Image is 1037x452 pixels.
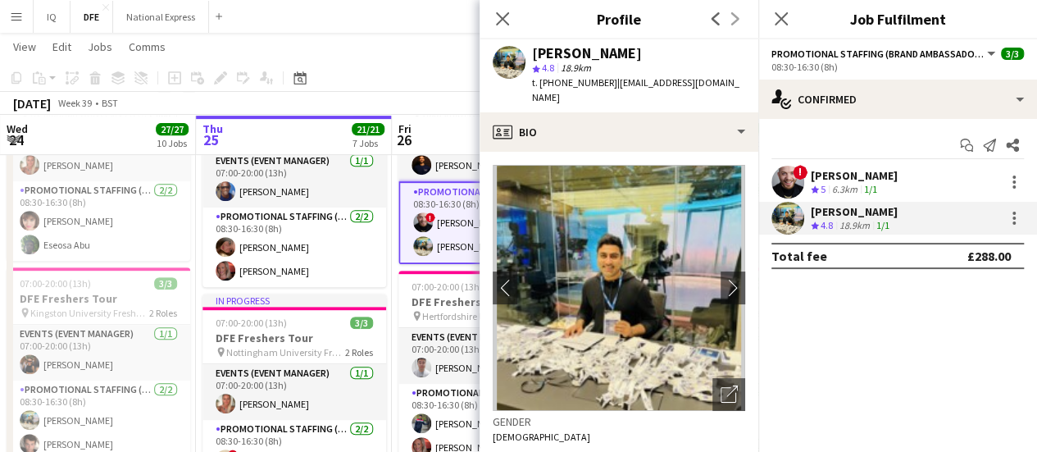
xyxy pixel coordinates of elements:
button: Promotional Staffing (Brand Ambassadors) [771,48,998,60]
div: BST [102,97,118,109]
div: [DATE] [13,95,51,112]
span: [DEMOGRAPHIC_DATA] [493,431,590,443]
span: 2 Roles [149,307,177,319]
app-card-role: Events (Event Manager)1/107:00-20:00 (13h)[PERSON_NAME] [398,328,582,384]
app-card-role: Promotional Staffing (Brand Ambassadors)2/208:30-16:30 (8h)![PERSON_NAME][PERSON_NAME] [398,181,582,264]
span: ! [425,212,435,222]
app-card-role: Promotional Staffing (Brand Ambassadors)2/208:30-16:30 (8h)[PERSON_NAME][PERSON_NAME] [202,208,386,287]
a: Comms [122,36,172,57]
div: [PERSON_NAME] [811,204,898,219]
div: [PERSON_NAME] [811,168,898,183]
span: 07:00-20:00 (13h) [412,281,483,293]
span: 07:00-20:00 (13h) [20,277,91,290]
h3: DFE Freshers Tour [202,331,386,345]
div: 10 Jobs [157,137,188,149]
app-skills-label: 1/1 [864,183,877,195]
app-card-role: Promotional Staffing (Brand Ambassadors)2/208:30-16:30 (8h)[PERSON_NAME]Eseosa Abu [7,181,190,261]
span: Wed [7,121,28,136]
div: In progress [202,294,386,307]
app-job-card: In progress07:00-20:00 (13h)3/3DFE Freshers Tour Northampton University Freshers Fair2 RolesEvent... [202,81,386,287]
app-skills-label: 1/1 [876,219,889,231]
span: | [EMAIL_ADDRESS][DOMAIN_NAME] [532,76,739,103]
span: 24 [4,130,28,149]
app-job-card: 07:00-20:00 (13h)3/3DFE Freshers Tour De Montfort University Freshers Fair2 RolesEvents (Event Ma... [7,68,190,261]
span: Thu [202,121,223,136]
span: View [13,39,36,54]
span: 21/21 [352,123,384,135]
span: Jobs [88,39,112,54]
span: 3/3 [1001,48,1024,60]
button: IQ [34,1,70,33]
span: 27/27 [156,123,189,135]
span: Fri [398,121,412,136]
span: 3/3 [154,277,177,290]
h3: DFE Freshers Tour [7,291,190,306]
div: 6.3km [829,183,861,197]
span: ! [793,165,807,180]
app-card-role: Events (Event Manager)1/107:00-20:00 (13h)[PERSON_NAME] [202,364,386,420]
span: 2 Roles [345,346,373,358]
span: 4.8 [542,62,554,74]
a: Jobs [81,36,119,57]
span: Nottingham University Freshers Fair [226,346,345,358]
span: 18.9km [557,62,594,74]
div: 18.9km [836,219,873,233]
span: 07:00-20:00 (13h) [216,317,287,329]
span: Promotional Staffing (Brand Ambassadors) [771,48,985,60]
span: 3/3 [350,317,373,329]
span: Comms [129,39,166,54]
span: Kingston University Freshers Fair [30,307,149,319]
a: View [7,36,43,57]
div: Bio [480,112,758,152]
app-job-card: 07:00-20:00 (13h)3/3DFE Freshers Tour Goldsmiths College Freshers Fair2 RolesEvents (Event Manage... [398,68,582,264]
span: 26 [396,130,412,149]
div: Total fee [771,248,827,264]
app-card-role: Events (Event Manager)1/107:00-20:00 (13h)[PERSON_NAME] [202,152,386,208]
div: Open photos pop-in [712,378,745,411]
div: Confirmed [758,80,1037,119]
span: 5 [821,183,826,195]
div: £288.00 [967,248,1011,264]
span: Hertfordshire University Freshers Fair [422,310,541,322]
div: [PERSON_NAME] [532,46,642,61]
h3: Job Fulfilment [758,8,1037,30]
app-card-role: Events (Event Manager)1/107:00-20:00 (13h)[PERSON_NAME] [7,325,190,381]
span: 25 [200,130,223,149]
div: 08:30-16:30 (8h) [771,61,1024,73]
span: Week 39 [54,97,95,109]
h3: Gender [493,414,745,429]
button: National Express [113,1,209,33]
button: DFE [70,1,113,33]
span: Edit [52,39,71,54]
span: t. [PHONE_NUMBER] [532,76,617,89]
div: 7 Jobs [352,137,384,149]
img: Crew avatar or photo [493,165,745,411]
h3: DFE Freshers Tour [398,294,582,309]
a: Edit [46,36,78,57]
span: 4.8 [821,219,833,231]
h3: Profile [480,8,758,30]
